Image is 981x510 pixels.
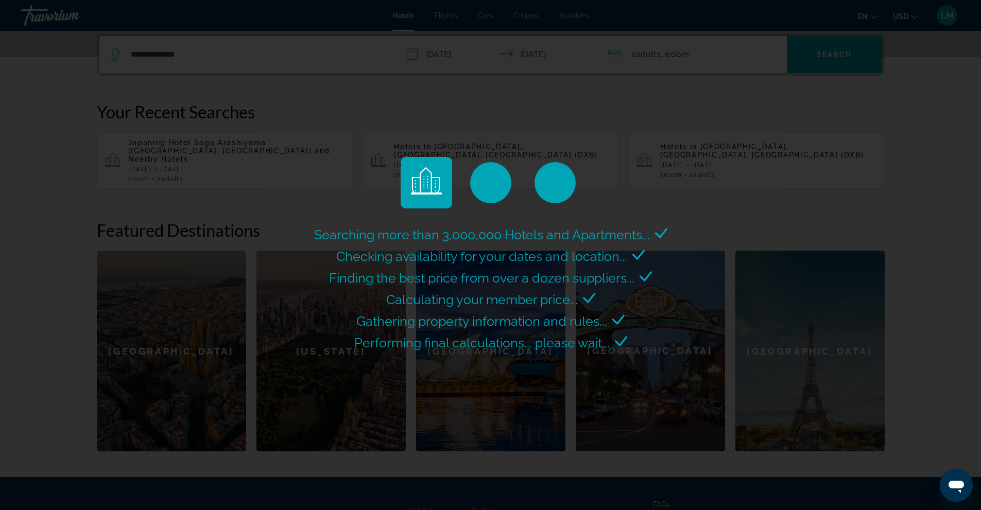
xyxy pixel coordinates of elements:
span: Gathering property information and rules... [356,313,607,329]
span: Calculating your member price... [386,292,578,307]
span: Searching more than 3,000,000 Hotels and Apartments... [314,227,650,242]
iframe: Button to launch messaging window [940,469,973,502]
span: Finding the best price from over a dozen suppliers... [329,270,634,286]
span: Checking availability for your dates and location... [336,249,627,264]
span: Performing final calculations... please wait... [354,335,610,350]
